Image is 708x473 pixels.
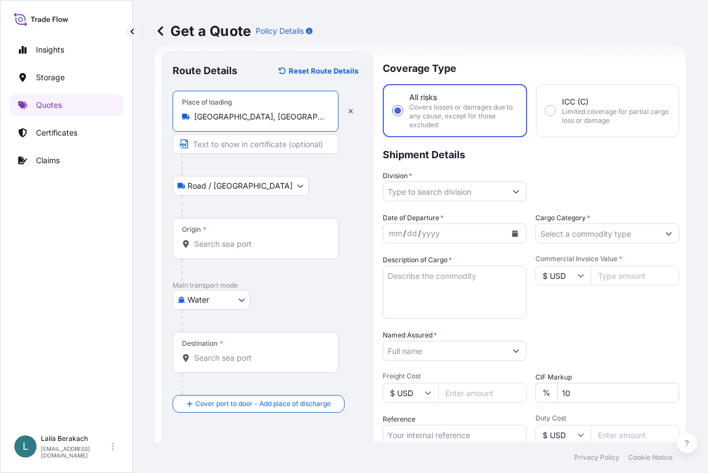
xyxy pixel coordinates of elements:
[409,103,517,129] span: Covers losses or damages due to any cause, except for those excluded
[36,44,64,55] p: Insights
[506,341,526,361] button: Show suggestions
[23,441,28,452] span: L
[188,180,293,191] span: Road / [GEOGRAPHIC_DATA]
[173,290,250,310] button: Select transport
[173,134,339,154] input: Text to appear on certificate
[182,98,232,107] div: Place of loading
[562,96,589,107] span: ICC (C)
[273,62,363,80] button: Reset Route Details
[383,181,506,201] input: Type to search division
[173,176,309,196] button: Select transport
[506,225,524,242] button: Calendar
[41,434,110,443] p: Laila Berakach
[188,294,209,305] span: Water
[9,39,123,61] a: Insights
[36,72,65,83] p: Storage
[383,425,527,445] input: Your internal reference
[173,395,345,413] button: Cover port to door - Add place of discharge
[591,266,679,285] input: Type amount
[383,414,415,425] label: Reference
[195,398,331,409] span: Cover port to door - Add place of discharge
[535,254,679,263] span: Commercial Invoice Value
[418,227,421,240] div: /
[194,111,325,122] input: Place of loading
[383,341,506,361] input: Full name
[36,127,77,138] p: Certificates
[182,225,206,234] div: Origin
[173,64,237,77] p: Route Details
[591,425,679,445] input: Enter amount
[574,453,619,462] a: Privacy Policy
[36,100,62,111] p: Quotes
[383,137,679,170] p: Shipment Details
[383,254,452,266] label: Description of Cargo
[41,445,110,459] p: [EMAIL_ADDRESS][DOMAIN_NAME]
[383,372,527,381] span: Freight Cost
[438,383,527,403] input: Enter amount
[403,227,406,240] div: /
[194,238,325,250] input: Origin
[182,339,223,348] div: Destination
[383,170,412,181] label: Division
[409,92,437,103] span: All risks
[393,106,403,116] input: All risksCovers losses or damages due to any cause, except for those excluded
[155,22,251,40] p: Get a Quote
[535,414,679,423] span: Duty Cost
[289,65,358,76] p: Reset Route Details
[194,352,325,363] input: Destination
[628,453,673,462] a: Cookie Notice
[9,66,123,89] a: Storage
[173,281,363,290] p: Main transport mode
[383,330,437,341] label: Named Assured
[562,107,670,125] span: Limited coverage for partial cargo loss or damage
[383,212,444,223] span: Date of Departure
[535,212,590,223] label: Cargo Category
[535,372,572,383] label: CIF Markup
[256,25,304,37] p: Policy Details
[545,106,555,116] input: ICC (C)Limited coverage for partial cargo loss or damage
[535,383,557,403] div: %
[9,149,123,171] a: Claims
[536,223,659,243] input: Select a commodity type
[388,227,403,240] div: month,
[383,51,679,84] p: Coverage Type
[36,155,60,166] p: Claims
[557,383,679,403] input: Enter percentage
[506,181,526,201] button: Show suggestions
[421,227,441,240] div: year,
[406,227,418,240] div: day,
[9,94,123,116] a: Quotes
[659,223,679,243] button: Show suggestions
[9,122,123,144] a: Certificates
